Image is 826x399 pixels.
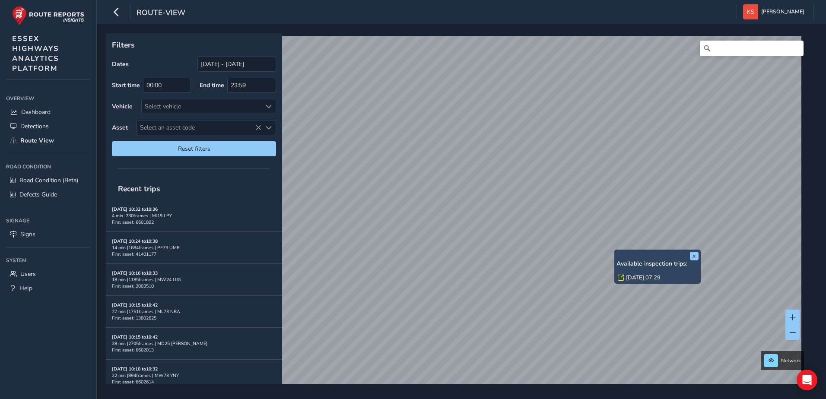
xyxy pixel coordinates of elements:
div: Signage [6,214,90,227]
strong: [DATE] 10:16 to 10:33 [112,270,158,276]
span: Route View [20,136,54,145]
span: First asset: 6601802 [112,219,154,225]
span: Detections [20,122,49,130]
label: Asset [112,123,128,132]
strong: [DATE] 10:15 to 10:42 [112,302,158,308]
span: [PERSON_NAME] [761,4,804,19]
strong: [DATE] 10:24 to 10:38 [112,238,158,244]
div: System [6,254,90,267]
p: Filters [112,39,276,51]
span: ESSEX HIGHWAYS ANALYTICS PLATFORM [12,34,59,73]
a: Route View [6,133,90,148]
span: Select an asset code [137,120,261,135]
span: First asset: 2003510 [112,283,154,289]
div: Select vehicle [142,99,261,114]
div: 27 min | 1751 frames | ML73 NBA [112,308,276,315]
span: Reset filters [118,145,270,153]
a: Defects Guide [6,187,90,202]
img: diamond-layout [743,4,758,19]
strong: [DATE] 10:15 to 10:42 [112,334,158,340]
a: [DATE] 07:29 [626,274,661,282]
span: Road Condition (Beta) [19,176,78,184]
div: 14 min | 1684 frames | PF73 UMR [112,244,276,251]
div: 22 min | 894 frames | MW73 YNY [112,372,276,379]
a: Dashboard [6,105,90,119]
img: rr logo [12,6,84,25]
canvas: Map [109,36,801,394]
span: First asset: 13802625 [112,315,156,321]
div: Select an asset code [261,120,276,135]
div: Open Intercom Messenger [797,370,817,390]
a: Users [6,267,90,281]
div: 18 min | 1185 frames | MW24 UJG [112,276,276,283]
span: First asset: 41401177 [112,251,156,257]
div: 4 min | 230 frames | MJ19 LPY [112,212,276,219]
a: Road Condition (Beta) [6,173,90,187]
button: Reset filters [112,141,276,156]
strong: [DATE] 10:10 to 10:32 [112,366,158,372]
div: 28 min | 2705 frames | MD25 [PERSON_NAME] [112,340,276,347]
label: Dates [112,60,129,68]
label: End time [200,81,224,89]
label: Start time [112,81,140,89]
span: Network [781,357,801,364]
span: First asset: 6602614 [112,379,154,385]
label: Vehicle [112,102,133,111]
span: Defects Guide [19,190,57,199]
span: Recent trips [112,177,166,200]
span: route-view [137,7,185,19]
span: Dashboard [21,108,51,116]
span: Help [19,284,32,292]
input: Search [700,41,804,56]
span: First asset: 6602013 [112,347,154,353]
div: Road Condition [6,160,90,173]
div: Overview [6,92,90,105]
a: Help [6,281,90,295]
span: Users [20,270,36,278]
a: Detections [6,119,90,133]
h6: Available inspection trips: [616,260,699,268]
a: Signs [6,227,90,241]
strong: [DATE] 10:32 to 10:36 [112,206,158,212]
button: [PERSON_NAME] [743,4,807,19]
button: x [690,252,699,260]
span: Signs [20,230,35,238]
